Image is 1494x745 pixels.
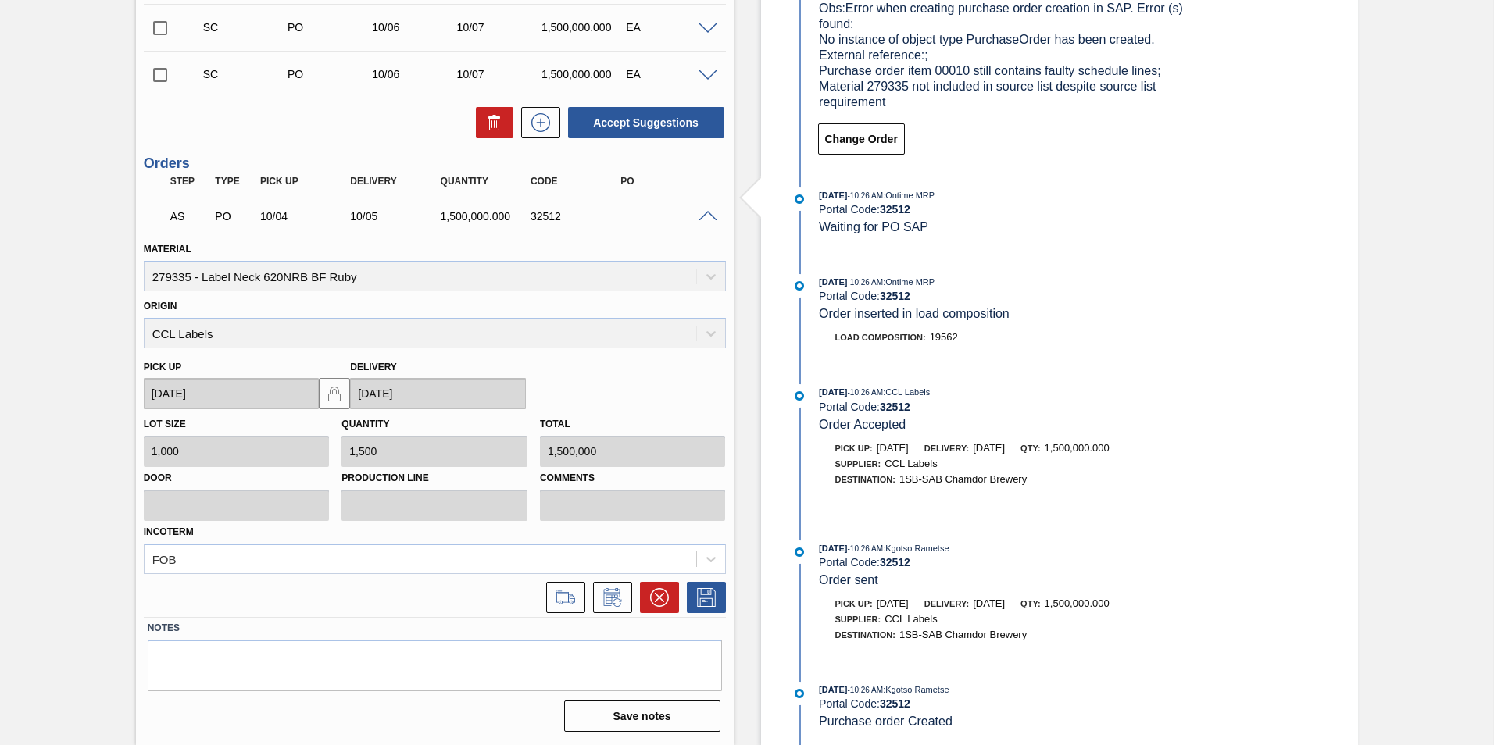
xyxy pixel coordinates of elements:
[795,547,804,557] img: atual
[883,544,949,553] span: : Kgotso Rametse
[284,21,378,34] div: Purchase order
[513,107,560,138] div: New suggestion
[819,307,1010,320] span: Order inserted in load composition
[899,629,1027,640] span: 1SB-SAB Chamdor Brewery
[319,378,350,409] button: locked
[877,442,909,454] span: [DATE]
[795,281,804,291] img: atual
[877,597,909,609] span: [DATE]
[883,685,949,694] span: : Kgotso Rametse
[170,210,209,223] p: AS
[819,573,878,586] span: Order sent
[899,473,1027,485] span: 1SB-SAB Chamdor Brewery
[819,685,847,694] span: [DATE]
[144,244,191,255] label: Material
[819,277,847,287] span: [DATE]
[632,582,679,613] div: Cancel Order
[527,210,627,223] div: 32512
[930,331,958,343] span: 19562
[973,597,1005,609] span: [DATE]
[437,210,538,223] div: 1,500,000.000
[527,176,627,187] div: Code
[211,176,258,187] div: Type
[883,387,930,397] span: : CCL Labels
[148,617,722,640] label: Notes
[885,458,937,469] span: CCL Labels
[256,210,357,223] div: 10/04/2025
[819,2,1186,109] span: Obs: Error when creating purchase order creation in SAP. Error (s) found: No instance of object t...
[199,21,294,34] div: Suggestion Created
[819,697,1190,710] div: Portal Code:
[538,582,585,613] div: Go to Load Composition
[346,210,447,223] div: 10/05/2025
[538,68,632,80] div: 1,500,000.000
[144,301,177,312] label: Origin
[144,467,330,490] label: Door
[883,191,935,200] span: : Ontime MRP
[564,700,720,732] button: Save notes
[1045,442,1110,454] span: 1,500,000.000
[585,582,632,613] div: Inform order change
[617,176,717,187] div: PO
[538,21,632,34] div: 1,500,000.000
[284,68,378,80] div: Purchase order
[256,176,357,187] div: Pick up
[350,362,397,372] label: Delivery
[848,544,884,553] span: - 10:26 AM
[144,378,320,409] input: mm/dd/yyyy
[835,599,873,608] span: Pick up:
[924,599,969,608] span: Delivery:
[453,21,548,34] div: 10/07/2025
[924,444,969,453] span: Delivery:
[1020,599,1040,608] span: Qty:
[835,630,895,640] span: Destination:
[211,210,258,223] div: Purchase order
[350,378,526,409] input: mm/dd/yyyy
[540,467,726,490] label: Comments
[453,68,548,80] div: 10/07/2025
[885,613,937,625] span: CCL Labels
[622,68,717,80] div: EA
[540,419,570,430] label: Total
[368,68,463,80] div: 10/06/2025
[325,384,344,403] img: locked
[848,278,884,287] span: - 10:26 AM
[880,203,910,216] strong: 32512
[848,388,884,397] span: - 10:26 AM
[848,686,884,694] span: - 10:26 AM
[144,419,186,430] label: Lot size
[166,176,213,187] div: Step
[819,544,847,553] span: [DATE]
[199,68,294,80] div: Suggestion Created
[568,107,724,138] button: Accept Suggestions
[144,362,182,372] label: Pick up
[346,176,447,187] div: Delivery
[560,105,726,140] div: Accept Suggestions
[880,401,910,413] strong: 32512
[144,155,726,172] h3: Orders
[818,123,905,155] button: Change Order
[622,21,717,34] div: EA
[341,467,527,490] label: Production Line
[880,290,910,302] strong: 32512
[152,552,177,565] div: FOB
[819,203,1190,216] div: Portal Code:
[819,220,928,233] span: Waiting for PO SAP
[880,556,910,569] strong: 32512
[368,21,463,34] div: 10/06/2025
[819,556,1190,569] div: Portal Code:
[468,107,513,138] div: Delete Suggestions
[819,715,953,728] span: Purchase order Created
[835,444,873,453] span: Pick up:
[835,459,881,469] span: Supplier:
[819,401,1190,413] div: Portal Code:
[437,176,538,187] div: Quantity
[835,475,895,484] span: Destination:
[341,419,389,430] label: Quantity
[880,697,910,710] strong: 32512
[795,194,804,204] img: atual
[819,290,1190,302] div: Portal Code:
[819,418,906,431] span: Order Accepted
[883,277,935,287] span: : Ontime MRP
[835,615,881,624] span: Supplier:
